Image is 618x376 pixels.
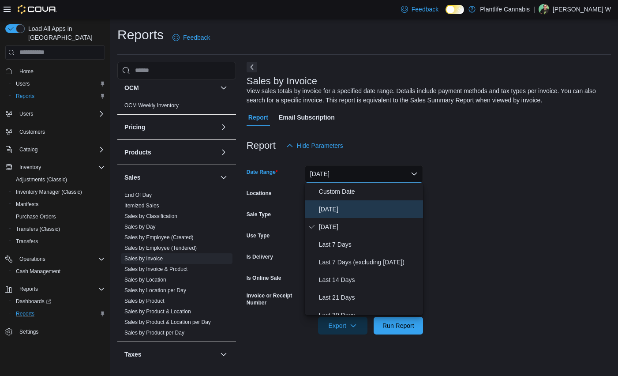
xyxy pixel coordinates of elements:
[247,86,607,105] div: View sales totals by invoice for a specified date range. Details include payment methods and tax ...
[124,213,177,220] span: Sales by Classification
[16,126,105,137] span: Customers
[12,224,64,234] a: Transfers (Classic)
[16,162,105,173] span: Inventory
[2,143,109,156] button: Catalog
[124,256,163,262] a: Sales by Invoice
[9,295,109,308] a: Dashboards
[25,24,105,42] span: Load All Apps in [GEOGRAPHIC_DATA]
[2,65,109,78] button: Home
[12,308,105,319] span: Reports
[16,201,38,208] span: Manifests
[18,5,57,14] img: Cova
[16,127,49,137] a: Customers
[218,349,229,360] button: Taxes
[247,292,301,306] label: Invoice or Receipt Number
[16,93,34,100] span: Reports
[9,308,109,320] button: Reports
[16,176,67,183] span: Adjustments (Classic)
[16,213,56,220] span: Purchase Orders
[124,298,165,304] a: Sales by Product
[16,109,105,119] span: Users
[2,161,109,173] button: Inventory
[247,140,276,151] h3: Report
[124,192,152,198] a: End Of Day
[2,283,109,295] button: Reports
[124,308,191,315] a: Sales by Product & Location
[9,198,109,211] button: Manifests
[124,329,184,336] span: Sales by Product per Day
[16,144,105,155] span: Catalog
[2,253,109,265] button: Operations
[9,235,109,248] button: Transfers
[124,234,194,241] a: Sales by Employee (Created)
[124,224,156,230] a: Sales by Day
[124,223,156,230] span: Sales by Day
[124,123,217,132] button: Pricing
[16,310,34,317] span: Reports
[9,90,109,102] button: Reports
[124,266,187,273] span: Sales by Invoice & Product
[12,187,86,197] a: Inventory Manager (Classic)
[319,310,419,320] span: Last 30 Days
[279,109,335,126] span: Email Subscription
[397,0,442,18] a: Feedback
[124,319,211,325] a: Sales by Product & Location per Day
[16,144,41,155] button: Catalog
[5,61,105,361] nav: Complex example
[124,244,197,252] span: Sales by Employee (Tendered)
[9,78,109,90] button: Users
[124,287,186,294] span: Sales by Location per Day
[124,245,197,251] a: Sales by Employee (Tendered)
[16,238,38,245] span: Transfers
[12,308,38,319] a: Reports
[124,148,217,157] button: Products
[12,79,105,89] span: Users
[12,266,64,277] a: Cash Management
[124,277,166,283] a: Sales by Location
[218,83,229,93] button: OCM
[124,102,179,109] a: OCM Weekly Inventory
[12,224,105,234] span: Transfers (Classic)
[16,66,37,77] a: Home
[2,108,109,120] button: Users
[124,173,141,182] h3: Sales
[19,328,38,335] span: Settings
[124,297,165,305] span: Sales by Product
[480,4,530,15] p: Plantlife Cannabis
[305,165,423,183] button: [DATE]
[12,236,105,247] span: Transfers
[319,186,419,197] span: Custom Date
[124,203,159,209] a: Itemized Sales
[19,146,37,153] span: Catalog
[247,190,272,197] label: Locations
[248,109,268,126] span: Report
[16,284,41,294] button: Reports
[124,173,217,182] button: Sales
[412,5,438,14] span: Feedback
[319,274,419,285] span: Last 14 Days
[218,122,229,132] button: Pricing
[117,100,236,114] div: OCM
[247,76,317,86] h3: Sales by Invoice
[12,91,105,102] span: Reports
[539,4,549,15] div: Myron W
[16,162,45,173] button: Inventory
[19,68,34,75] span: Home
[12,174,105,185] span: Adjustments (Classic)
[533,4,535,15] p: |
[16,109,37,119] button: Users
[218,147,229,158] button: Products
[12,266,105,277] span: Cash Management
[283,137,347,154] button: Hide Parameters
[12,174,71,185] a: Adjustments (Classic)
[247,211,271,218] label: Sale Type
[323,317,362,335] span: Export
[553,4,611,15] p: [PERSON_NAME] W
[12,211,105,222] span: Purchase Orders
[19,164,41,171] span: Inventory
[247,169,278,176] label: Date Range
[12,296,55,307] a: Dashboards
[19,256,45,263] span: Operations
